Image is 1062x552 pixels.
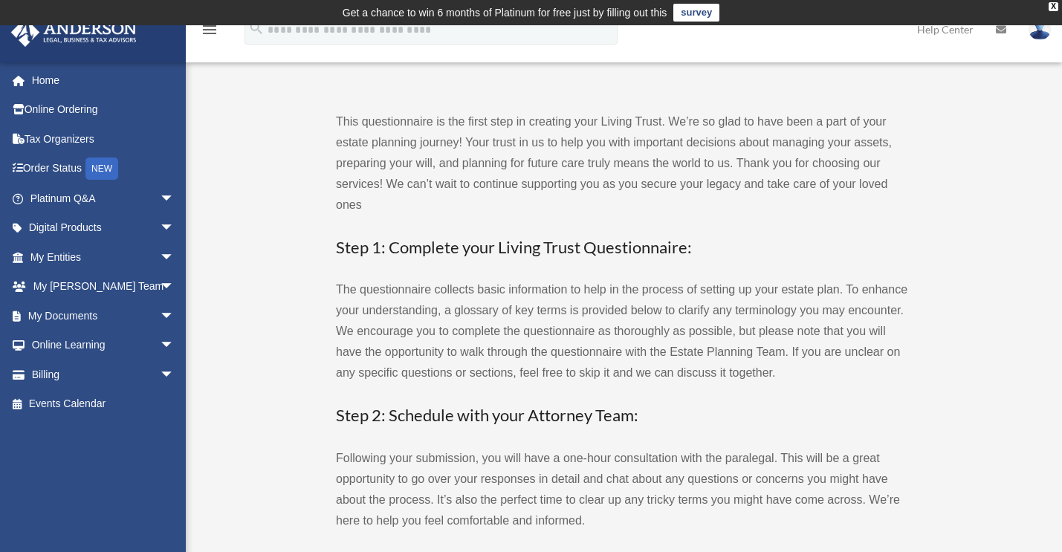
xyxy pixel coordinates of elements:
[10,213,197,243] a: Digital Productsarrow_drop_down
[160,301,190,331] span: arrow_drop_down
[7,18,141,47] img: Anderson Advisors Platinum Portal
[10,95,197,125] a: Online Ordering
[673,4,719,22] a: survey
[10,301,197,331] a: My Documentsarrow_drop_down
[10,389,197,419] a: Events Calendar
[10,65,197,95] a: Home
[10,184,197,213] a: Platinum Q&Aarrow_drop_down
[1049,2,1058,11] div: close
[160,184,190,214] span: arrow_drop_down
[160,331,190,361] span: arrow_drop_down
[160,242,190,273] span: arrow_drop_down
[85,158,118,180] div: NEW
[160,360,190,390] span: arrow_drop_down
[248,20,265,36] i: search
[336,236,908,259] h3: Step 1: Complete your Living Trust Questionnaire:
[10,360,197,389] a: Billingarrow_drop_down
[201,21,218,39] i: menu
[10,331,197,360] a: Online Learningarrow_drop_down
[10,154,197,184] a: Order StatusNEW
[160,213,190,244] span: arrow_drop_down
[10,124,197,154] a: Tax Organizers
[343,4,667,22] div: Get a chance to win 6 months of Platinum for free just by filling out this
[1029,19,1051,40] img: User Pic
[201,26,218,39] a: menu
[160,272,190,302] span: arrow_drop_down
[336,279,908,383] p: The questionnaire collects basic information to help in the process of setting up your estate pla...
[336,404,908,427] h3: Step 2: Schedule with your Attorney Team:
[336,111,908,215] p: This questionnaire is the first step in creating your Living Trust. We’re so glad to have been a ...
[10,242,197,272] a: My Entitiesarrow_drop_down
[10,272,197,302] a: My [PERSON_NAME] Teamarrow_drop_down
[336,448,908,531] p: Following your submission, you will have a one-hour consultation with the paralegal. This will be...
